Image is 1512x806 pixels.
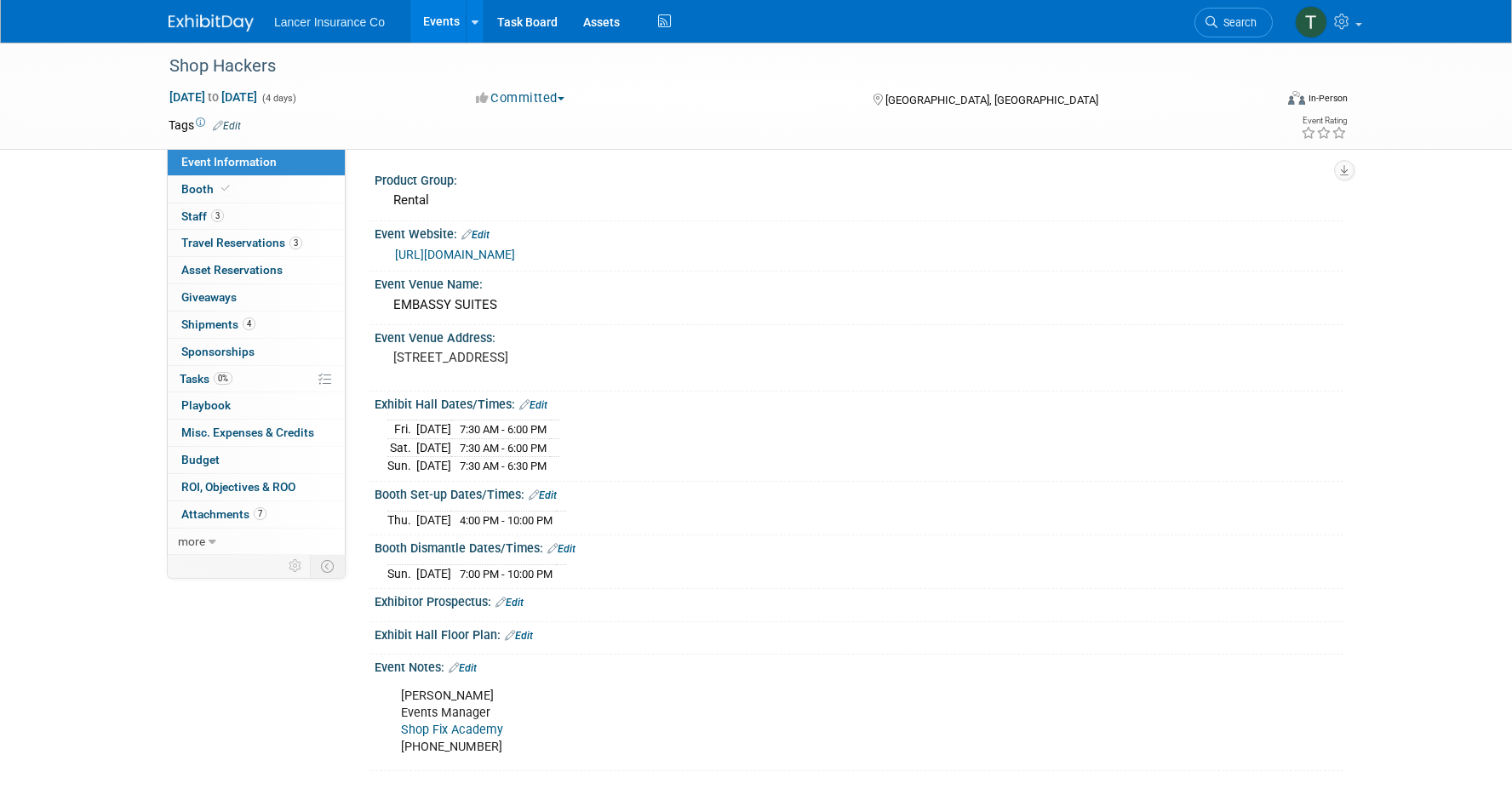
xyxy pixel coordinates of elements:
button: Committed [470,89,571,107]
a: Event Information [168,149,345,175]
a: Edit [529,489,557,501]
span: 7:00 PM - 10:00 PM [460,568,553,580]
span: 7:30 AM - 6:00 PM [460,423,547,436]
pre: [STREET_ADDRESS] [393,350,759,365]
div: In-Person [1308,92,1348,105]
div: Exhibit Hall Dates/Times: [375,392,1343,414]
td: Tags [169,117,241,134]
td: [DATE] [416,564,451,582]
span: (4 days) [261,93,296,104]
img: Terrence Forrest [1295,6,1327,38]
span: Giveaways [181,290,237,304]
a: Shop Fix Academy [401,723,503,737]
a: Edit [461,229,490,241]
span: Asset Reservations [181,263,283,277]
td: Fri. [387,420,416,439]
span: Sponsorships [181,345,255,358]
a: Playbook [168,392,345,419]
img: ExhibitDay [169,14,254,31]
a: Edit [495,597,524,609]
a: ROI, Objectives & ROO [168,474,345,500]
div: Exhibit Hall Floor Plan: [375,622,1343,644]
span: [DATE] [DATE] [169,89,258,105]
span: Event Information [181,155,277,169]
img: Format-Inperson.png [1288,91,1305,105]
div: Event Rating [1301,117,1347,125]
td: Sun. [387,457,416,475]
a: more [168,529,345,555]
span: Playbook [181,398,231,412]
div: Product Group: [375,168,1343,189]
span: [GEOGRAPHIC_DATA], [GEOGRAPHIC_DATA] [885,94,1098,106]
a: Edit [449,662,477,674]
span: Lancer Insurance Co [274,15,385,29]
td: Sat. [387,438,416,457]
a: Travel Reservations3 [168,230,345,256]
td: [DATE] [416,457,451,475]
span: Search [1217,16,1257,29]
span: 7 [254,507,266,520]
span: Booth [181,182,233,196]
div: Rental [387,187,1331,214]
a: Edit [519,399,547,411]
span: Misc. Expenses & Credits [181,426,314,439]
td: [DATE] [416,438,451,457]
td: Thu. [387,511,416,529]
a: Booth [168,176,345,203]
a: Edit [547,543,576,555]
td: Personalize Event Tab Strip [281,555,311,577]
div: Booth Set-up Dates/Times: [375,482,1343,504]
span: Budget [181,453,220,466]
a: Shipments4 [168,312,345,338]
div: Event Format [1172,89,1348,114]
a: Edit [213,120,241,132]
a: Attachments7 [168,501,345,528]
a: Tasks0% [168,366,345,392]
a: Budget [168,447,345,473]
span: Tasks [180,372,232,386]
div: [PERSON_NAME] Events Manager [PHONE_NUMBER] [389,679,1156,764]
span: ROI, Objectives & ROO [181,480,295,494]
div: Event Venue Name: [375,272,1343,293]
span: 0% [214,372,232,385]
td: [DATE] [416,511,451,529]
a: Misc. Expenses & Credits [168,420,345,446]
td: [DATE] [416,420,451,439]
div: EMBASSY SUITES [387,292,1331,318]
div: Booth Dismantle Dates/Times: [375,535,1343,557]
div: Event Notes: [375,655,1343,677]
span: Shipments [181,317,255,331]
span: Travel Reservations [181,236,302,249]
a: Asset Reservations [168,257,345,283]
a: Search [1194,8,1273,37]
a: Edit [505,630,533,642]
a: Staff3 [168,203,345,230]
i: Booth reservation complete [221,184,230,193]
a: Giveaways [168,284,345,311]
span: more [178,534,205,548]
td: Sun. [387,564,416,582]
span: to [205,90,221,104]
span: Staff [181,209,224,223]
div: Event Venue Address: [375,325,1343,346]
div: Event Website: [375,221,1343,243]
span: 3 [211,209,224,222]
span: 4 [243,317,255,330]
div: Shop Hackers [163,51,1247,82]
div: Exhibitor Prospectus: [375,589,1343,611]
a: [URL][DOMAIN_NAME] [395,248,515,261]
span: 4:00 PM - 10:00 PM [460,514,553,527]
a: Sponsorships [168,339,345,365]
span: 3 [289,237,302,249]
span: 7:30 AM - 6:00 PM [460,442,547,454]
td: Toggle Event Tabs [311,555,346,577]
span: 7:30 AM - 6:30 PM [460,460,547,472]
span: Attachments [181,507,266,521]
